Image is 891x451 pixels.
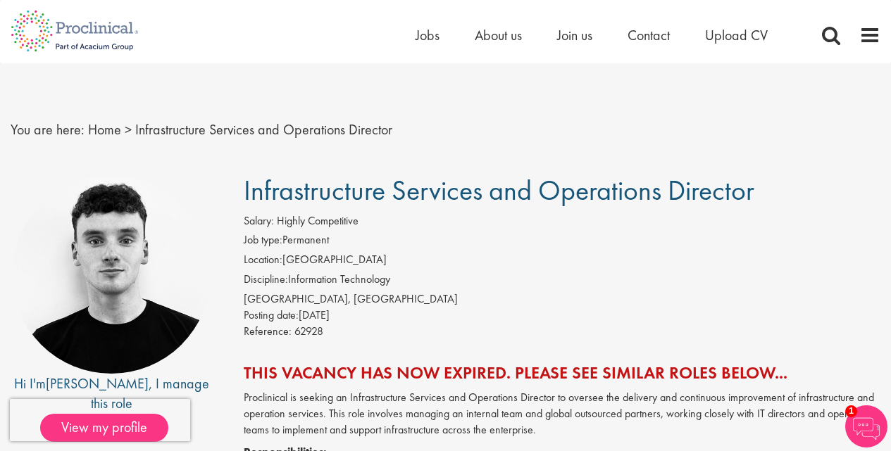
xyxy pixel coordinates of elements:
[244,232,880,252] li: Permanent
[244,272,880,291] li: Information Technology
[244,232,282,248] label: Job type:
[244,252,282,268] label: Location:
[557,26,592,44] a: Join us
[244,324,292,340] label: Reference:
[11,120,85,139] span: You are here:
[705,26,768,44] a: Upload CV
[244,364,880,382] h2: This vacancy has now expired. Please see similar roles below...
[244,252,880,272] li: [GEOGRAPHIC_DATA]
[845,405,887,447] img: Chatbot
[88,120,121,139] a: breadcrumb link
[416,26,440,44] a: Jobs
[10,399,190,441] iframe: reCAPTCHA
[11,374,212,414] div: Hi I'm , I manage this role
[277,213,359,228] span: Highly Competitive
[244,307,880,324] div: [DATE]
[628,26,670,44] a: Contact
[46,374,149,393] a: [PERSON_NAME]
[244,390,880,438] p: Proclinical is seeking an Infrastructure Services and Operations Director to oversee the delivery...
[294,324,323,338] span: 62928
[244,213,274,229] label: Salary:
[125,120,132,139] span: >
[244,172,754,208] span: Infrastructure Services and Operations Director
[244,291,880,307] div: [GEOGRAPHIC_DATA], [GEOGRAPHIC_DATA]
[12,175,211,374] img: imeage of recruiter Patrick Melody
[244,272,288,288] label: Discipline:
[845,405,857,417] span: 1
[135,120,392,139] span: Infrastructure Services and Operations Director
[244,307,299,322] span: Posting date:
[475,26,522,44] a: About us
